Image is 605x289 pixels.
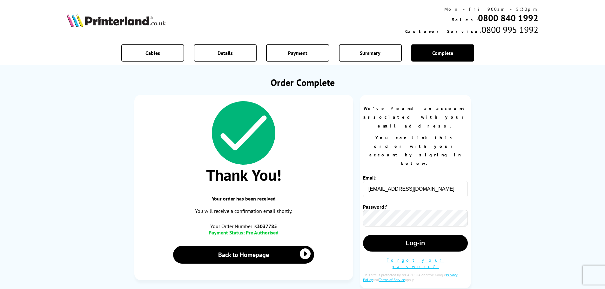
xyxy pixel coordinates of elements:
span: Sales: [452,17,478,23]
img: Printerland Logo [67,13,166,27]
span: Payment [288,50,307,56]
span: 0800 995 1992 [481,24,538,36]
a: 0800 840 1992 [478,12,538,24]
span: Cables [145,50,160,56]
span: Thank You! [141,165,347,185]
span: Your Order Number is [141,223,347,229]
label: Email: [363,174,389,181]
span: Payment Status: [209,229,245,236]
a: Forgot your password? [387,257,444,269]
p: You can link this order with your account by signing in below. [363,134,468,168]
a: Privacy Policy [363,273,458,282]
span: Details [218,50,233,56]
b: 3037785 [257,223,277,229]
div: Mon - Fri 9:00am - 5:30pm [405,6,538,12]
a: Terms of Service [379,277,405,282]
p: You will receive a confirmation email shortly. [141,207,347,215]
h1: Order Complete [134,76,471,89]
span: Customer Service: [405,29,481,34]
span: Complete [432,50,453,56]
div: This site is protected by reCAPTCHA and the Google and apply. [363,273,468,282]
p: We've found an account associated with your email address. [363,104,468,130]
span: Your order has been received [141,195,347,202]
span: Pre Authorised [246,229,279,236]
span: Summary [360,50,380,56]
a: Back to Homepage [173,246,314,264]
label: Password:* [363,204,389,210]
button: Log-in [363,235,468,252]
